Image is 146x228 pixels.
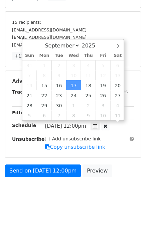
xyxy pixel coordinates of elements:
[51,80,66,90] span: September 16, 2025
[66,53,81,58] span: Wed
[110,90,125,100] span: September 27, 2025
[12,42,87,47] small: [EMAIL_ADDRESS][DOMAIN_NAME]
[12,52,40,60] a: +12 more
[12,89,34,95] strong: Tracking
[37,80,51,90] span: September 15, 2025
[96,70,110,80] span: September 12, 2025
[22,80,37,90] span: September 14, 2025
[81,60,96,70] span: September 4, 2025
[83,164,112,177] a: Preview
[12,110,29,115] strong: Filters
[22,100,37,110] span: September 28, 2025
[110,70,125,80] span: September 13, 2025
[66,60,81,70] span: September 3, 2025
[66,80,81,90] span: September 17, 2025
[81,100,96,110] span: October 2, 2025
[113,196,146,228] iframe: Chat Widget
[66,90,81,100] span: September 24, 2025
[110,53,125,58] span: Sat
[22,53,37,58] span: Sun
[37,110,51,120] span: October 6, 2025
[37,53,51,58] span: Mon
[66,70,81,80] span: September 10, 2025
[110,60,125,70] span: September 6, 2025
[22,60,37,70] span: August 31, 2025
[96,90,110,100] span: September 26, 2025
[66,110,81,120] span: October 8, 2025
[12,27,87,32] small: [EMAIL_ADDRESS][DOMAIN_NAME]
[81,80,96,90] span: September 18, 2025
[5,164,81,177] a: Send on [DATE] 12:00pm
[12,123,36,128] strong: Schedule
[81,70,96,80] span: September 11, 2025
[12,35,87,40] small: [EMAIL_ADDRESS][DOMAIN_NAME]
[110,110,125,120] span: October 11, 2025
[96,53,110,58] span: Fri
[96,110,110,120] span: October 10, 2025
[81,90,96,100] span: September 25, 2025
[45,144,105,150] a: Copy unsubscribe link
[51,100,66,110] span: September 30, 2025
[80,42,104,49] input: Year
[22,70,37,80] span: September 7, 2025
[110,80,125,90] span: September 20, 2025
[81,53,96,58] span: Thu
[37,100,51,110] span: September 29, 2025
[37,70,51,80] span: September 8, 2025
[96,100,110,110] span: October 3, 2025
[51,90,66,100] span: September 23, 2025
[52,135,101,142] label: Add unsubscribe link
[22,110,37,120] span: October 5, 2025
[37,60,51,70] span: September 1, 2025
[51,53,66,58] span: Tue
[12,136,45,142] strong: Unsubscribe
[51,60,66,70] span: September 2, 2025
[45,123,86,129] span: [DATE] 12:00pm
[51,110,66,120] span: October 7, 2025
[51,70,66,80] span: September 9, 2025
[12,20,41,25] small: 15 recipients:
[12,78,134,85] h5: Advanced
[37,90,51,100] span: September 22, 2025
[22,90,37,100] span: September 21, 2025
[110,100,125,110] span: October 4, 2025
[66,100,81,110] span: October 1, 2025
[96,60,110,70] span: September 5, 2025
[81,110,96,120] span: October 9, 2025
[96,80,110,90] span: September 19, 2025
